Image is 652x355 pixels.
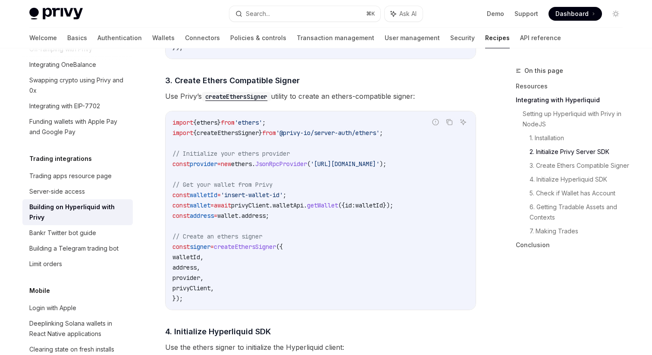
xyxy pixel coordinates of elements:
[458,116,469,128] button: Ask AI
[379,129,383,137] span: ;
[172,253,200,261] span: walletId
[172,150,290,157] span: // Initialize your ethers provider
[172,191,190,199] span: const
[304,201,307,209] span: .
[29,303,76,313] div: Login with Apple
[366,10,375,17] span: ⌘ K
[29,116,128,137] div: Funding wallets with Apple Pay and Google Pay
[29,228,96,238] div: Bankr Twitter bot guide
[172,274,200,282] span: provider
[214,243,276,251] span: createEthersSigner
[193,129,197,137] span: {
[530,131,630,145] a: 1. Installation
[22,316,133,342] a: Deeplinking Solana wallets in React Native applications
[217,160,221,168] span: =
[200,274,204,282] span: ,
[252,160,255,168] span: .
[444,116,455,128] button: Copy the contents from the code block
[214,201,231,209] span: await
[230,28,286,48] a: Policies & controls
[210,243,214,251] span: =
[246,9,270,19] div: Search...
[22,300,133,316] a: Login with Apple
[185,28,220,48] a: Connectors
[516,93,630,107] a: Integrating with Hyperliquid
[266,212,269,220] span: ;
[97,28,142,48] a: Authentication
[202,92,271,101] code: createEthersSigner
[262,129,276,137] span: from
[283,191,286,199] span: ;
[22,256,133,272] a: Limit orders
[22,168,133,184] a: Trading apps resource page
[22,114,133,140] a: Funding wallets with Apple Pay and Google Pay
[345,201,355,209] span: id:
[379,160,386,168] span: );
[231,201,269,209] span: privyClient
[297,28,374,48] a: Transaction management
[241,212,266,220] span: address
[307,160,310,168] span: (
[530,145,630,159] a: 2. Initialize Privy Server SDK
[172,129,193,137] span: import
[29,8,83,20] img: light logo
[217,119,221,126] span: }
[238,212,241,220] span: .
[29,186,85,197] div: Server-side access
[530,200,630,224] a: 6. Getting Tradable Assets and Contexts
[214,212,217,220] span: =
[276,243,283,251] span: ({
[269,201,273,209] span: .
[487,9,504,18] a: Demo
[516,238,630,252] a: Conclusion
[200,253,204,261] span: ,
[22,72,133,98] a: Swapping crypto using Privy and 0x
[524,66,563,76] span: On this page
[530,159,630,173] a: 3. Create Ethers Compatible Signer
[29,202,128,223] div: Building on Hyperliquid with Privy
[235,119,262,126] span: 'ethers'
[22,241,133,256] a: Building a Telegram trading bot
[29,286,50,296] h5: Mobile
[399,9,417,18] span: Ask AI
[190,160,217,168] span: provider
[530,224,630,238] a: 7. Making Trades
[385,28,440,48] a: User management
[210,284,214,292] span: ,
[190,212,214,220] span: address
[172,264,197,271] span: address
[22,98,133,114] a: Integrating with EIP-7702
[255,160,307,168] span: JsonRpcProvider
[221,160,231,168] span: new
[29,28,57,48] a: Welcome
[520,28,561,48] a: API reference
[197,119,217,126] span: ethers
[530,186,630,200] a: 5. Check if Wallet has Account
[221,191,283,199] span: 'insert-wallet-id'
[29,243,119,254] div: Building a Telegram trading bot
[530,173,630,186] a: 4. Initialize Hyperliquid SDK
[165,341,476,353] span: Use the ethers signer to initialize the Hyperliquid client:
[273,201,304,209] span: walletApi
[485,28,510,48] a: Recipes
[450,28,475,48] a: Security
[172,212,190,220] span: const
[193,119,197,126] span: {
[29,154,92,164] h5: Trading integrations
[516,79,630,93] a: Resources
[22,57,133,72] a: Integrating OneBalance
[172,284,210,292] span: privyClient
[221,119,235,126] span: from
[29,259,62,269] div: Limit orders
[307,201,338,209] span: getWallet
[29,171,112,181] div: Trading apps resource page
[231,160,252,168] span: ethers
[172,181,273,188] span: // Get your wallet from Privy
[555,9,589,18] span: Dashboard
[609,7,623,21] button: Toggle dark mode
[338,201,345,209] span: ({
[22,199,133,225] a: Building on Hyperliquid with Privy
[197,264,200,271] span: ,
[229,6,380,22] button: Search...⌘K
[383,201,393,209] span: });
